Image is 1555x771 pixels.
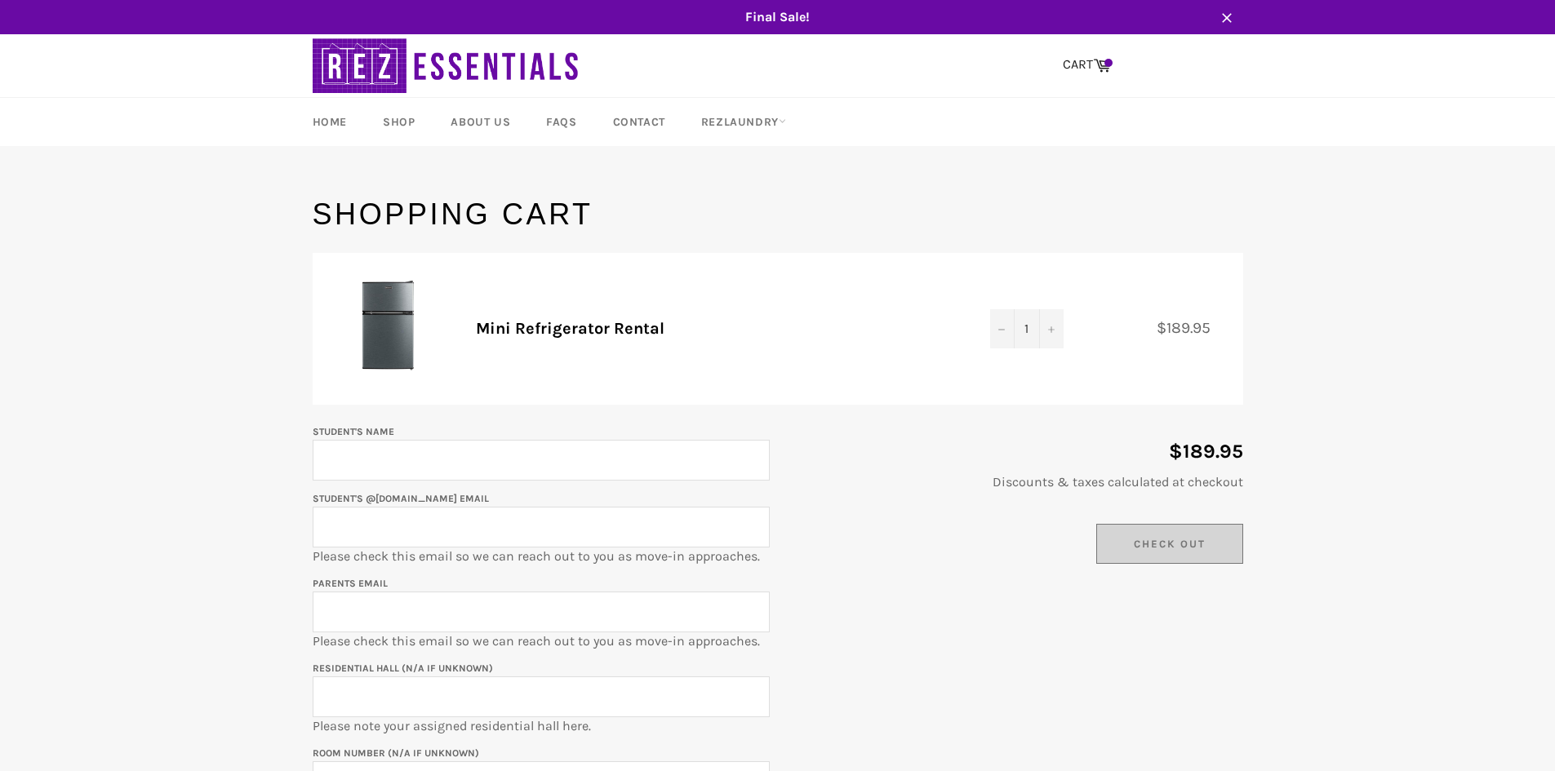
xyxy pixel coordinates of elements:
p: Please check this email so we can reach out to you as move-in approaches. [313,489,770,565]
label: Residential Hall (N/A if unknown) [313,662,493,674]
label: Room Number (N/A if unknown) [313,747,479,759]
a: RezLaundry [685,98,802,146]
a: About Us [434,98,526,146]
span: Final Sale! [296,8,1260,26]
a: FAQs [530,98,593,146]
a: Home [296,98,363,146]
p: Discounts & taxes calculated at checkout [786,473,1243,491]
button: Decrease quantity [990,309,1015,348]
img: RezEssentials [313,34,582,97]
p: Please note your assigned residential hall here. [313,658,770,735]
a: Mini Refrigerator Rental [476,319,664,338]
h1: Shopping Cart [313,194,1243,235]
img: Mini Refrigerator Rental [337,277,435,375]
span: $189.95 [1157,318,1227,337]
input: Check Out [1096,524,1243,565]
button: Increase quantity [1039,309,1064,348]
a: Contact [597,98,682,146]
p: Please check this email so we can reach out to you as move-in approaches. [313,574,770,650]
label: Parents email [313,578,388,589]
a: CART [1055,48,1119,82]
label: Student's @[DOMAIN_NAME] email [313,493,489,504]
a: Shop [367,98,431,146]
label: Student's Name [313,426,394,437]
p: $189.95 [786,438,1243,465]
